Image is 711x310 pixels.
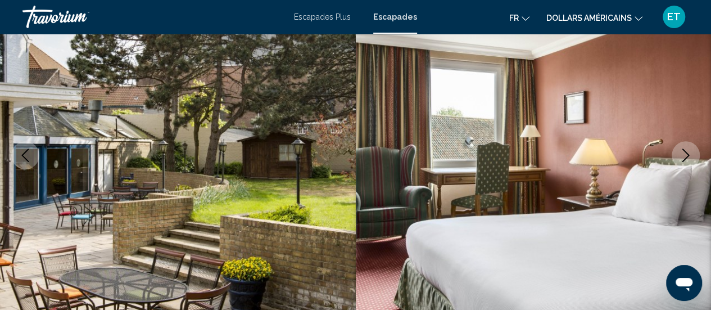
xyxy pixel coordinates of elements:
button: Changer de langue [509,10,529,26]
font: ET [667,11,681,23]
a: Escapades [373,12,417,21]
font: fr [509,14,519,23]
a: Travorium [22,6,283,28]
iframe: Bouton de lancement de la fenêtre de messagerie [666,265,702,301]
button: Next image [672,141,700,169]
font: dollars américains [546,14,632,23]
button: Menu utilisateur [659,5,689,29]
button: Changer de devise [546,10,642,26]
a: Escapades Plus [294,12,351,21]
button: Previous image [11,141,39,169]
